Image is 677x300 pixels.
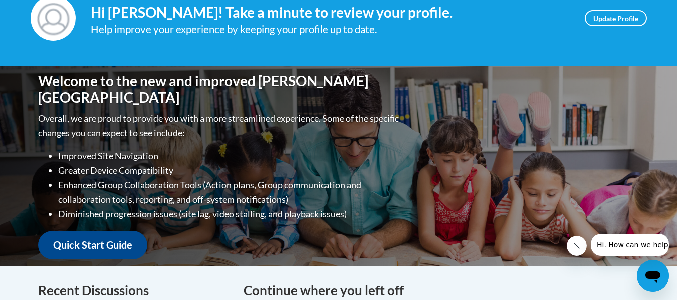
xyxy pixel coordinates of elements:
li: Diminished progression issues (site lag, video stalling, and playback issues) [58,207,401,221]
h1: Welcome to the new and improved [PERSON_NAME][GEOGRAPHIC_DATA] [38,73,401,106]
span: Hi. How can we help? [6,7,81,15]
iframe: Close message [567,236,587,256]
li: Enhanced Group Collaboration Tools (Action plans, Group communication and collaboration tools, re... [58,178,401,207]
li: Improved Site Navigation [58,149,401,163]
h4: Hi [PERSON_NAME]! Take a minute to review your profile. [91,4,570,21]
li: Greater Device Compatibility [58,163,401,178]
div: Help improve your experience by keeping your profile up to date. [91,21,570,38]
a: Update Profile [585,10,647,26]
iframe: Button to launch messaging window [637,260,669,292]
p: Overall, we are proud to provide you with a more streamlined experience. Some of the specific cha... [38,111,401,140]
iframe: Message from company [591,234,669,256]
a: Quick Start Guide [38,231,147,259]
